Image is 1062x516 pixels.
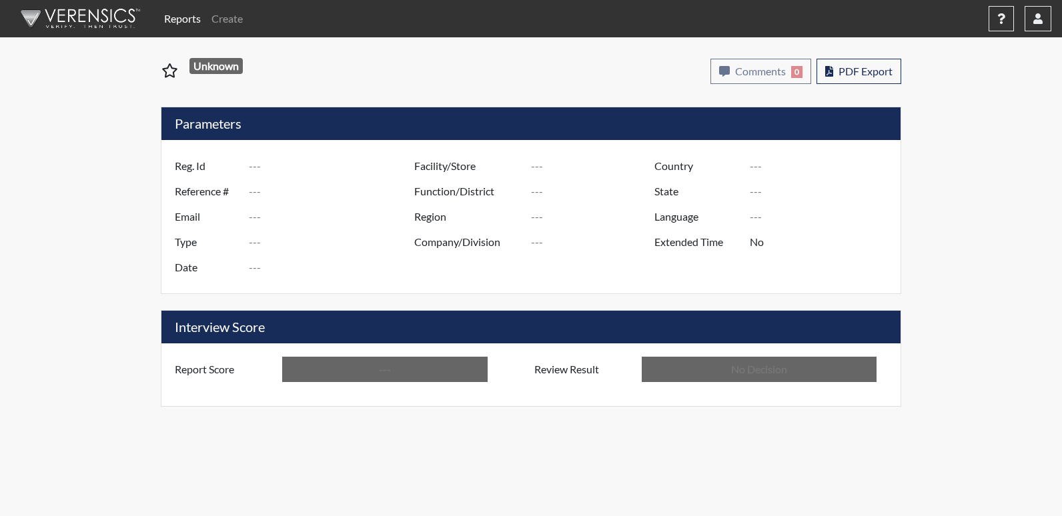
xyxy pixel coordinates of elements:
[839,65,893,77] span: PDF Export
[159,5,206,32] a: Reports
[161,107,901,140] h5: Parameters
[249,179,418,204] input: ---
[404,229,531,255] label: Company/Division
[165,204,249,229] label: Email
[249,204,418,229] input: ---
[750,204,897,229] input: ---
[404,179,531,204] label: Function/District
[735,65,786,77] span: Comments
[817,59,901,84] button: PDF Export
[531,204,658,229] input: ---
[710,59,811,84] button: Comments0
[206,5,248,32] a: Create
[249,153,418,179] input: ---
[165,153,249,179] label: Reg. Id
[642,357,877,382] input: No Decision
[404,204,531,229] label: Region
[750,153,897,179] input: ---
[404,153,531,179] label: Facility/Store
[644,179,750,204] label: State
[750,229,897,255] input: ---
[249,229,418,255] input: ---
[165,179,249,204] label: Reference #
[249,255,418,280] input: ---
[165,255,249,280] label: Date
[644,229,750,255] label: Extended Time
[531,153,658,179] input: ---
[165,357,282,382] label: Report Score
[524,357,642,382] label: Review Result
[161,311,901,343] h5: Interview Score
[531,179,658,204] input: ---
[531,229,658,255] input: ---
[644,204,750,229] label: Language
[791,66,803,78] span: 0
[282,357,488,382] input: ---
[750,179,897,204] input: ---
[644,153,750,179] label: Country
[189,58,243,74] span: Unknown
[165,229,249,255] label: Type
